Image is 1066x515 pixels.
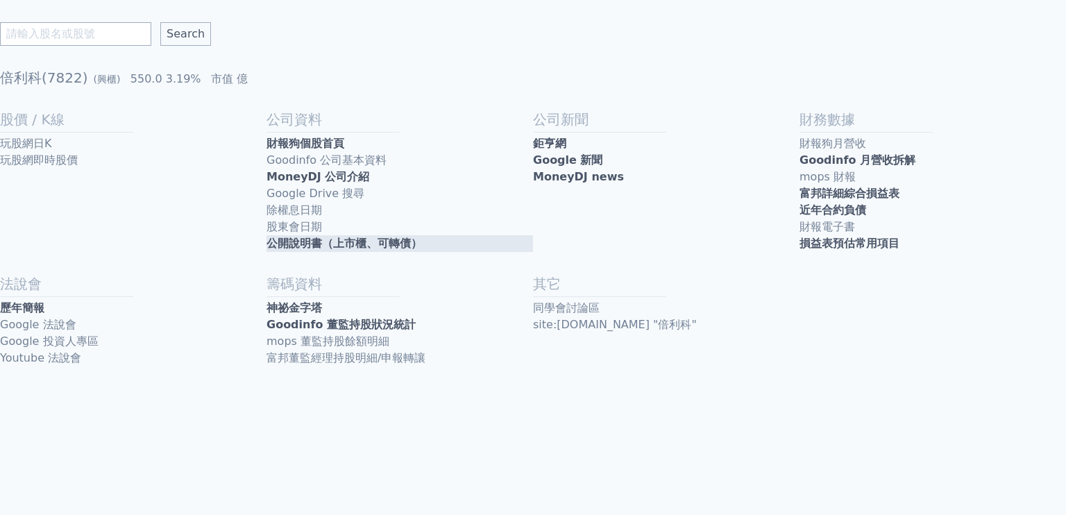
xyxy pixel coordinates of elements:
a: 鉅亨網 [533,135,799,152]
h2: 其它 [533,274,799,294]
a: Goodinfo 董監持股狀況統計 [266,316,533,333]
a: MoneyDJ news [533,169,799,185]
a: 財報狗個股首頁 [266,135,533,152]
a: 富邦董監經理持股明細/申報轉讓 [266,350,533,366]
a: Google 新聞 [533,152,799,169]
a: 富邦詳細綜合損益表 [799,185,1066,202]
h2: 財務數據 [799,110,1066,129]
a: site:[DOMAIN_NAME] "倍利科" [533,316,799,333]
h2: 籌碼資料 [266,274,533,294]
a: 財報電子書 [799,219,1066,235]
a: 公開說明書（上市櫃、可轉債） [266,235,533,252]
a: Goodinfo 月營收拆解 [799,152,1066,169]
a: Google Drive 搜尋 [266,185,533,202]
a: 近年合約負債 [799,202,1066,219]
a: Goodinfo 公司基本資料 [266,152,533,169]
span: 市值 億 [211,72,248,85]
div: 聊天小工具 [997,448,1066,515]
a: mops 財報 [799,169,1066,185]
a: 股東會日期 [266,219,533,235]
a: 損益表預估常用項目 [799,235,1066,252]
h2: 公司新聞 [533,110,799,129]
a: 神祕金字塔 [266,300,533,316]
a: 財報狗月營收 [799,135,1066,152]
span: 550.0 3.19% [130,72,201,85]
input: Search [160,22,211,46]
h2: 公司資料 [266,110,533,129]
a: MoneyDJ 公司介紹 [266,169,533,185]
a: 同學會討論區 [533,300,799,316]
a: mops 董監持股餘額明細 [266,333,533,350]
a: 除權息日期 [266,202,533,219]
iframe: Chat Widget [997,448,1066,515]
span: (興櫃) [94,74,121,85]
